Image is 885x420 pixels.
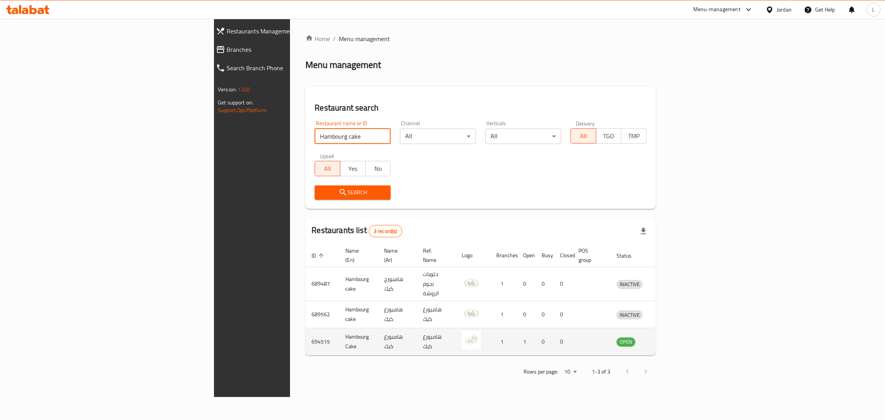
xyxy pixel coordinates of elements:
[238,84,250,94] span: 1.0.0
[592,367,610,377] p: 1-3 of 3
[624,131,643,142] span: TMP
[312,251,326,260] span: ID
[535,328,554,356] td: 0
[417,301,456,328] td: هامبورغ كيك
[320,153,334,159] label: Upsell
[517,301,535,328] td: 0
[554,301,572,328] td: 0
[315,129,391,144] input: Search for restaurant name or ID..
[617,251,641,260] span: Status
[210,59,362,77] a: Search Branch Phone
[485,129,561,144] div: All
[490,267,517,301] td: 1
[617,311,643,319] span: INACTIVE
[343,163,363,174] span: Yes
[400,129,476,144] div: All
[596,128,621,144] button: TGO
[315,185,391,200] button: Search
[576,121,595,126] label: Delivery
[218,84,237,94] span: Version:
[570,128,596,144] button: All
[339,34,390,43] span: Menu management
[578,246,601,265] span: POS group
[599,131,618,142] span: TGO
[423,246,446,265] span: Ref. Name
[305,34,656,43] nav: breadcrumb
[227,45,356,54] span: Branches
[693,5,741,14] div: Menu-management
[617,337,635,346] span: OPEN
[554,267,572,301] td: 0
[369,228,402,235] span: 3 record(s)
[554,328,572,356] td: 0
[340,161,366,176] button: Yes
[378,267,417,301] td: هامبورج كيك
[227,63,356,73] span: Search Branch Phone
[535,244,554,267] th: Busy
[561,366,580,378] div: Rows per page:
[321,188,384,197] span: Search
[369,163,388,174] span: No
[517,328,535,356] td: 1
[517,244,535,267] th: Open
[490,328,517,356] td: 1
[777,5,792,14] div: Jordan
[574,131,593,142] span: All
[462,273,481,292] img: Hambourg cake
[315,161,340,176] button: All
[462,303,481,322] img: Hambourg cake
[312,225,402,237] h2: Restaurants list
[365,161,391,176] button: No
[652,244,678,267] th: Action
[517,267,535,301] td: 0
[417,267,456,301] td: حلويات نجوم الروشة
[456,244,490,267] th: Logo
[218,98,253,107] span: Get support on:
[369,225,402,237] div: Total records count
[384,246,408,265] span: Name (Ar)
[462,331,481,350] img: Hambourg Cake
[872,5,875,14] span: L
[378,328,417,356] td: هامبورغ كيك
[617,280,643,289] span: INACTIVE
[535,267,554,301] td: 0
[490,244,517,267] th: Branches
[554,244,572,267] th: Closed
[524,367,558,377] p: Rows per page:
[490,301,517,328] td: 1
[305,244,678,356] table: enhanced table
[318,163,337,174] span: All
[345,246,369,265] span: Name (En)
[218,105,267,115] a: Support.OpsPlatform
[417,328,456,356] td: هامبورغ كيك
[535,301,554,328] td: 0
[621,128,646,144] button: TMP
[227,26,356,36] span: Restaurants Management
[378,301,417,328] td: هامبورغ كيك
[210,22,362,40] a: Restaurants Management
[210,40,362,59] a: Branches
[315,102,646,114] h2: Restaurant search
